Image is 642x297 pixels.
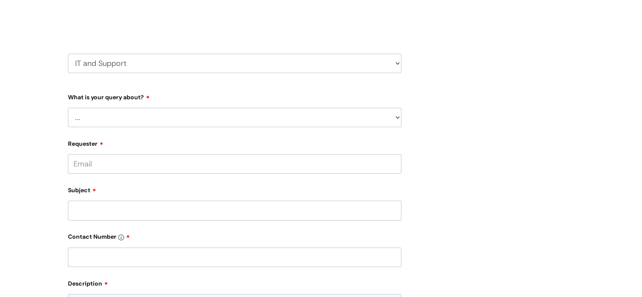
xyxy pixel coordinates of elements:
h2: Select issue type [68,11,401,26]
label: What is your query about? [68,91,401,101]
label: Contact Number [68,230,401,240]
label: Description [68,277,401,287]
label: Requester [68,137,401,147]
label: Subject [68,184,401,194]
img: info-icon.svg [118,234,124,240]
input: Email [68,154,401,174]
